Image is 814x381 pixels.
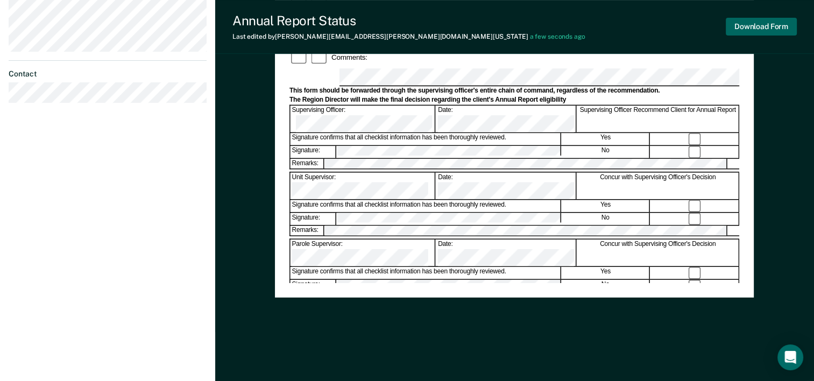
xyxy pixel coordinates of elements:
div: No [562,213,650,225]
div: Signature: [291,146,336,158]
div: No [562,280,650,292]
div: Supervising Officer Recommend Client for Annual Report [577,106,739,132]
div: Comments: [330,52,369,62]
div: Date: [436,173,576,199]
div: Signature confirms that all checklist information has been thoroughly reviewed. [291,200,561,212]
div: Yes [562,133,650,145]
div: Remarks: [291,159,325,168]
div: Date: [436,239,576,266]
div: Open Intercom Messenger [777,344,803,370]
div: Date: [436,106,576,132]
div: Concur with Supervising Officer's Decision [577,173,739,199]
div: This form should be forwarded through the supervising officer's entire chain of command, regardle... [289,87,739,95]
div: Signature: [291,213,336,225]
div: Supervising Officer: [291,106,436,132]
div: No [562,146,650,158]
button: Download Form [726,18,797,36]
div: Signature confirms that all checklist information has been thoroughly reviewed. [291,133,561,145]
div: The Region Director will make the final decision regarding the client's Annual Report eligibility [289,96,739,104]
div: Unit Supervisor: [291,173,436,199]
div: Signature: [291,280,336,292]
dt: Contact [9,69,207,79]
div: Yes [562,200,650,212]
div: Remarks: [291,226,325,236]
div: Parole Supervisor: [291,239,436,266]
div: Signature confirms that all checklist information has been thoroughly reviewed. [291,267,561,279]
span: a few seconds ago [530,33,585,40]
div: Concur with Supervising Officer's Decision [577,239,739,266]
div: Last edited by [PERSON_NAME][EMAIL_ADDRESS][PERSON_NAME][DOMAIN_NAME][US_STATE] [232,33,585,40]
div: Annual Report Status [232,13,585,29]
div: Yes [562,267,650,279]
